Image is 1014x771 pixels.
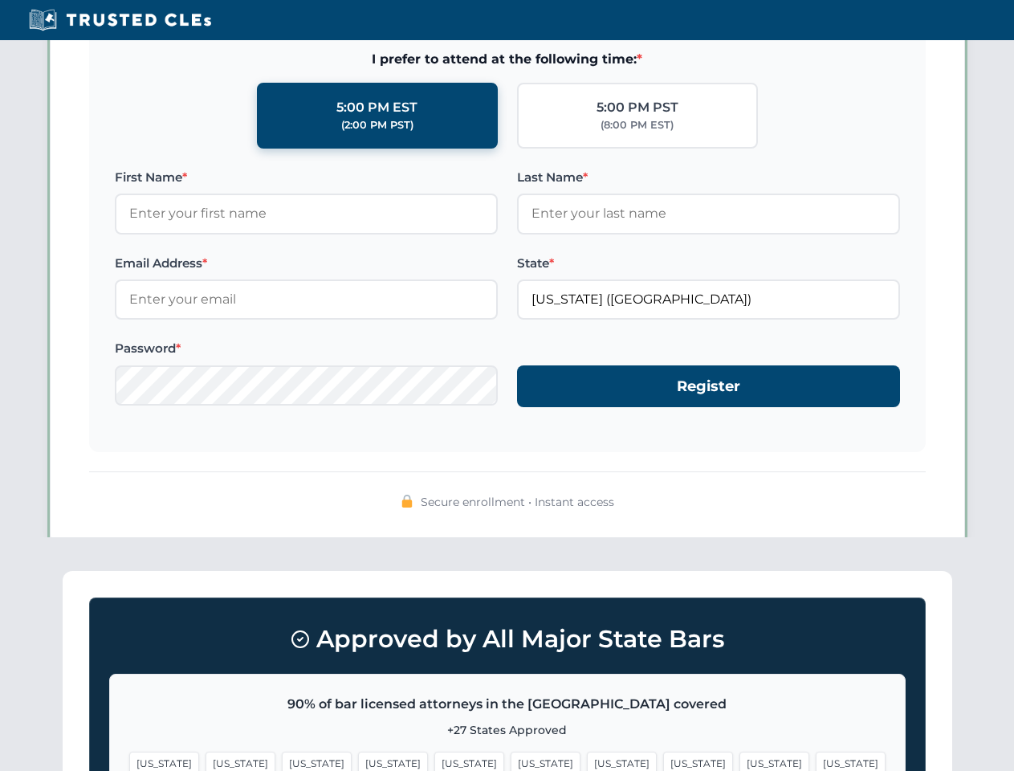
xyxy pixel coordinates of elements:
[597,97,678,118] div: 5:00 PM PST
[517,168,900,187] label: Last Name
[517,279,900,320] input: California (CA)
[421,493,614,511] span: Secure enrollment • Instant access
[341,117,413,133] div: (2:00 PM PST)
[129,721,886,739] p: +27 States Approved
[109,618,906,661] h3: Approved by All Major State Bars
[517,365,900,408] button: Register
[401,495,413,508] img: 🔒
[601,117,674,133] div: (8:00 PM EST)
[517,254,900,273] label: State
[336,97,417,118] div: 5:00 PM EST
[24,8,216,32] img: Trusted CLEs
[115,194,498,234] input: Enter your first name
[517,194,900,234] input: Enter your last name
[115,254,498,273] label: Email Address
[115,339,498,358] label: Password
[129,694,886,715] p: 90% of bar licensed attorneys in the [GEOGRAPHIC_DATA] covered
[115,168,498,187] label: First Name
[115,49,900,70] span: I prefer to attend at the following time:
[115,279,498,320] input: Enter your email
